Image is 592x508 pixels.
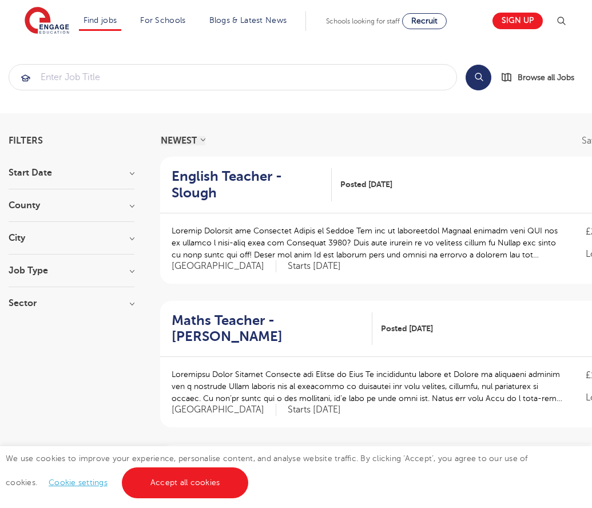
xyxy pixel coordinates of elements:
[9,168,134,177] h3: Start Date
[6,454,528,487] span: We use cookies to improve your experience, personalise content, and analyse website traffic. By c...
[9,266,134,275] h3: Job Type
[492,13,543,29] a: Sign up
[209,16,287,25] a: Blogs & Latest News
[411,17,438,25] span: Recruit
[381,323,433,335] span: Posted [DATE]
[172,225,563,261] p: Loremip Dolorsit ame Consectet Adipis el Seddoe Tem inc ut laboreetdol Magnaal enimadm veni QUI n...
[172,368,563,404] p: Loremipsu Dolor Sitamet Consecte adi Elitse do Eius Te incididuntu labore et Dolore ma aliquaeni ...
[25,7,69,35] img: Engage Education
[172,260,276,272] span: [GEOGRAPHIC_DATA]
[9,233,134,243] h3: City
[172,168,323,201] h2: English Teacher - Slough
[518,71,574,84] span: Browse all Jobs
[9,299,134,308] h3: Sector
[340,178,392,190] span: Posted [DATE]
[172,312,372,346] a: Maths Teacher - [PERSON_NAME]
[49,478,108,487] a: Cookie settings
[288,260,341,272] p: Starts [DATE]
[172,404,276,416] span: [GEOGRAPHIC_DATA]
[172,168,332,201] a: English Teacher - Slough
[9,136,43,145] span: Filters
[140,16,185,25] a: For Schools
[9,64,457,90] div: Submit
[288,404,341,416] p: Starts [DATE]
[172,312,363,346] h2: Maths Teacher - [PERSON_NAME]
[84,16,117,25] a: Find jobs
[500,71,583,84] a: Browse all Jobs
[9,201,134,210] h3: County
[122,467,249,498] a: Accept all cookies
[9,65,456,90] input: Submit
[466,65,491,90] button: Search
[326,17,400,25] span: Schools looking for staff
[402,13,447,29] a: Recruit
